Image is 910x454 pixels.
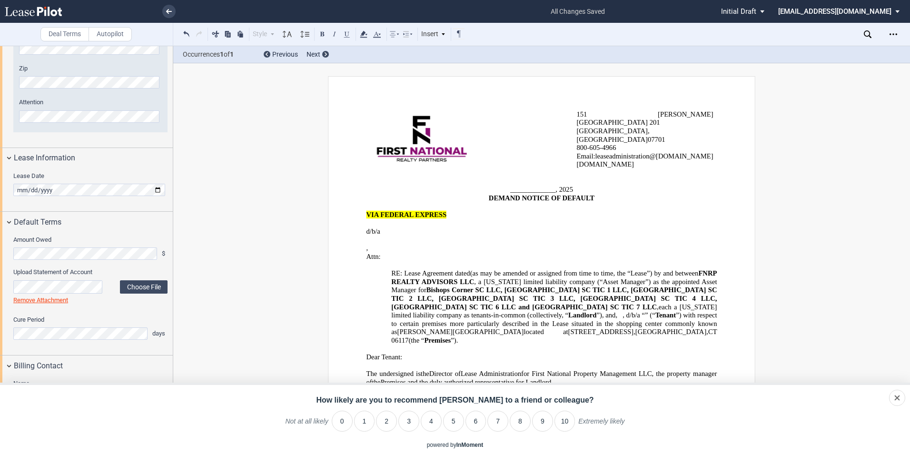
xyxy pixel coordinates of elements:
[595,152,650,160] span: leaseadministration
[576,110,713,127] span: [PERSON_NAME][GEOGRAPHIC_DATA]
[120,280,168,294] label: Choose File
[597,311,602,319] span: ”)
[19,98,162,107] label: Attention
[568,311,596,319] span: Landlord
[451,336,458,345] span: ”).
[635,328,707,336] span: [GEOGRAPHIC_DATA]
[421,370,429,378] span: the
[461,370,521,378] span: Lease Administration
[559,186,573,194] span: 2025
[14,217,61,228] span: Default Terms
[366,244,368,252] span: ,
[13,379,168,388] label: Name
[554,411,575,432] li: 10
[633,328,635,336] span: ,
[332,411,353,432] li: 0
[443,411,464,432] li: 5
[576,152,593,160] span: Email
[708,328,717,336] span: CT
[623,311,645,319] span: , d/b/a “
[13,316,168,324] label: Cure Period
[546,1,610,22] span: all changes saved
[657,303,659,311] span: ,
[89,27,132,41] label: Autopilot
[427,441,484,449] div: powered by inmoment
[532,411,553,432] li: 9
[706,328,708,336] span: ,
[398,411,419,432] li: 3
[307,50,329,59] div: Next
[453,28,465,39] button: Toggle Control Characters
[317,28,328,39] button: Bold
[421,411,442,432] li: 4
[366,370,719,386] span: The undersigned is Director of for First National Property Management LLC, the property manager o...
[230,50,234,58] b: 1
[14,152,75,164] span: Lease Information
[648,135,665,143] span: 07701
[510,411,531,432] li: 8
[576,127,665,143] span: [GEOGRAPHIC_DATA], [GEOGRAPHIC_DATA]
[14,360,63,372] span: Billing Contact
[13,236,168,244] label: Amount Owed
[576,160,634,168] span: [DOMAIN_NAME]
[341,28,353,39] button: Underline
[650,152,713,160] span: @[DOMAIN_NAME]
[424,336,451,345] span: Premises
[391,269,719,286] span: FNRP REALTY ADVISORS LLC
[183,49,257,59] span: Occurrences of
[524,328,568,336] span: located at
[615,311,617,319] span: ,
[391,336,408,345] span: 06117
[391,278,719,294] span: , a [US_STATE] limited liability company (“Asset Manager”) as the appointed Asset Manager for
[420,28,447,40] div: Insert
[285,417,328,433] label: Not at all likely
[181,28,192,39] button: Undo
[13,172,168,180] label: Lease Date
[456,442,484,448] a: InMoment
[376,116,467,163] img: 47197919_622135834868543_7426940384061685760_n.png
[650,118,660,127] span: 201
[222,28,234,39] button: Copy
[391,311,719,336] span: ”) with respect to certain premises more particularly described in the Lease situated in the shop...
[578,417,624,433] label: Extremely likely
[470,269,699,277] span: (as may be amended or assigned from time to time, the “Lease”) by and between
[366,211,447,219] span: VIA FEDERAL EXPRESS
[886,27,901,42] div: Open Lease options menu
[13,296,68,304] a: Remove Attachment
[645,311,655,319] span: ” (“
[408,336,424,345] span: (the “
[354,411,375,432] li: 1
[465,411,486,432] li: 6
[307,50,320,58] span: Next
[527,311,568,319] span: (collectively, “
[889,390,905,406] div: Close survey
[264,50,298,59] div: Previous
[576,110,587,118] span: 151
[329,28,340,39] button: Italic
[510,186,557,194] span: _____________,
[152,329,168,338] span: days
[596,144,600,152] span: 5
[376,411,397,432] li: 2
[162,249,168,258] span: $
[235,28,246,39] button: Paste
[568,328,633,336] span: [STREET_ADDRESS]
[19,64,162,73] label: Zip
[366,227,380,236] span: d/b/a
[655,311,676,319] span: Tenant
[593,152,595,160] span: :
[391,286,719,311] span: Bishops Corner SC LLC, [GEOGRAPHIC_DATA] SC TIC 1 LLC, [GEOGRAPHIC_DATA] SC TIC 2 LLC, [GEOGRAPHI...
[372,378,381,386] span: the
[489,194,594,202] span: DEMAND NOTICE OF DEFAULT
[391,303,719,319] span: each a [US_STATE] limited liability company as tenants-in-common
[487,411,508,432] li: 7
[602,311,616,319] span: , and
[366,253,381,261] span: Attn:
[576,144,616,152] span: 800-60 -4966
[721,7,756,16] span: Initial Draft
[391,269,470,277] span: RE: Lease Agreement dated
[397,328,524,336] span: [PERSON_NAME][GEOGRAPHIC_DATA]
[40,27,89,41] label: Deal Terms
[210,28,221,39] button: Cut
